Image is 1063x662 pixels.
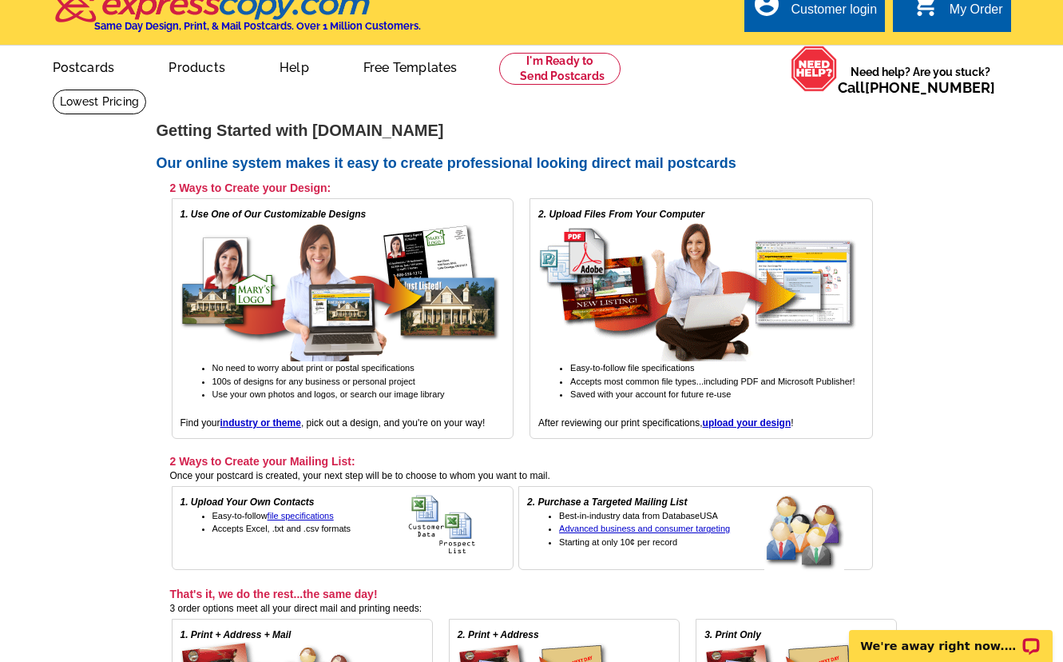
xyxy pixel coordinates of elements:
[527,496,687,508] em: 2. Purchase a Targeted Mailing List
[559,537,677,547] span: Starting at only 10¢ per record
[268,511,334,520] a: file specifications
[143,47,251,85] a: Products
[838,64,1003,96] span: Need help? Are you stuck?
[254,47,335,85] a: Help
[212,363,414,373] span: No need to worry about print or postal specifications
[338,47,483,85] a: Free Templates
[570,363,694,373] span: Easy-to-follow file specifications
[180,496,315,508] em: 1. Upload Your Own Contacts
[180,209,367,220] em: 1. Use One of Our Customizable Designs
[212,377,415,386] span: 100s of designs for any business or personal project
[559,524,730,533] a: Advanced business and consumer targeting
[180,417,486,429] span: Find your , pick out a design, and you're on your way!
[791,46,838,92] img: help
[791,2,877,25] div: Customer login
[839,612,1063,662] iframe: LiveChat chat widget
[570,377,855,386] span: Accepts most common file types...including PDF and Microsoft Publisher!
[212,389,445,399] span: Use your own photos and logos, or search our image library
[170,454,873,469] h3: 2 Ways to Create your Mailing List:
[704,629,761,640] em: 3. Print Only
[170,181,873,195] h3: 2 Ways to Create your Design:
[950,2,1003,25] div: My Order
[570,389,731,399] span: Saved with your account for future re-use
[170,603,422,614] span: 3 order options meet all your direct mail and printing needs:
[53,2,421,32] a: Same Day Design, Print, & Mail Postcards. Over 1 Million Customers.
[157,155,907,173] h2: Our online system makes it easy to create professional looking direct mail postcards
[157,122,907,139] h1: Getting Started with [DOMAIN_NAME]
[559,511,718,520] span: Best-in-industry data from DatabaseUSA
[703,417,791,429] a: upload your design
[180,221,500,361] img: free online postcard designs
[180,629,292,640] em: 1. Print + Address + Mail
[458,629,539,640] em: 2. Print + Address
[27,47,141,85] a: Postcards
[94,20,421,32] h4: Same Day Design, Print, & Mail Postcards. Over 1 Million Customers.
[764,495,864,572] img: buy a targeted mailing list
[838,79,995,96] span: Call
[538,209,704,220] em: 2. Upload Files From Your Computer
[408,495,505,555] img: upload your own address list for free
[170,470,550,481] span: Once your postcard is created, your next step will be to choose to whom you want to mail.
[865,79,995,96] a: [PHONE_NUMBER]
[212,524,351,533] span: Accepts Excel, .txt and .csv formats
[538,417,793,429] span: After reviewing our print specifications, !
[220,417,301,429] a: industry or theme
[212,511,334,520] span: Easy-to-follow
[538,221,858,361] img: upload your own design for free
[170,587,897,601] h3: That's it, we do the rest...the same day!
